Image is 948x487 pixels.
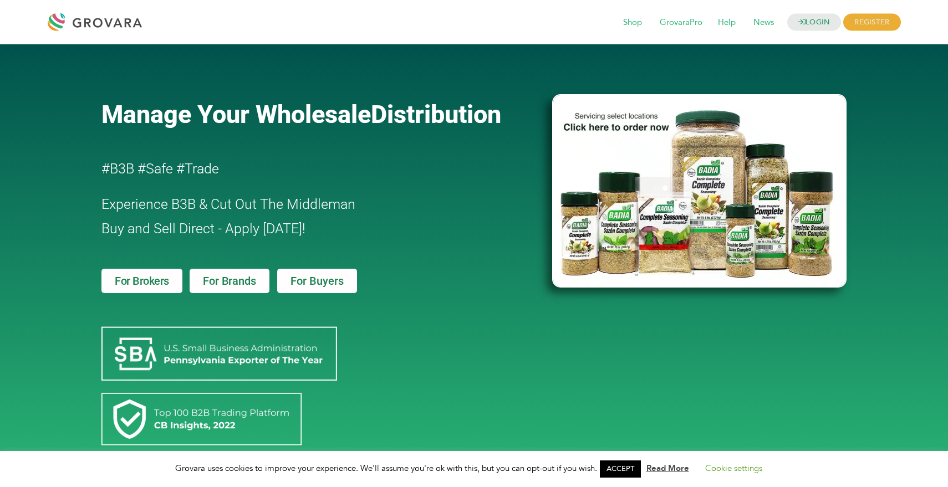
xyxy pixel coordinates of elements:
[101,269,182,293] a: For Brokers
[710,17,743,29] a: Help
[277,269,357,293] a: For Buyers
[101,100,371,129] span: Manage Your Wholesale
[746,17,782,29] a: News
[710,12,743,33] span: Help
[101,157,488,181] h2: #B3B #Safe #Trade
[787,14,842,31] a: LOGIN
[705,463,762,474] a: Cookie settings
[652,12,710,33] span: GrovaraPro
[101,196,355,212] span: Experience B3B & Cut Out The Middleman
[615,17,650,29] a: Shop
[843,14,900,31] span: REGISTER
[746,12,782,33] span: News
[646,463,689,474] a: Read More
[101,221,305,237] span: Buy and Sell Direct - Apply [DATE]!
[615,12,650,33] span: Shop
[101,100,534,129] a: Manage Your WholesaleDistribution
[203,275,256,286] span: For Brands
[115,275,169,286] span: For Brokers
[600,460,641,478] a: ACCEPT
[652,17,710,29] a: GrovaraPro
[290,275,344,286] span: For Buyers
[371,100,501,129] span: Distribution
[175,463,773,474] span: Grovara uses cookies to improve your experience. We'll assume you're ok with this, but you can op...
[190,269,269,293] a: For Brands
